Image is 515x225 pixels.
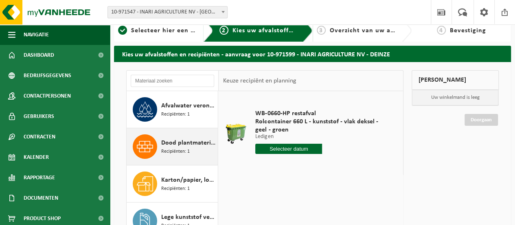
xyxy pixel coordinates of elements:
p: Uw winkelmand is leeg [412,90,498,105]
span: Navigatie [24,25,49,45]
span: Rapportage [24,167,55,188]
span: Recipiënten: 1 [161,111,190,118]
span: Selecteer hier een vestiging [131,27,219,34]
span: Kalender [24,147,49,167]
span: Dood plantmateriaal met opruimafval niet gevaarlijk in bulk [161,138,216,148]
span: Bevestiging [450,27,486,34]
span: Contactpersonen [24,86,71,106]
span: Bedrijfsgegevens [24,65,71,86]
span: 10-971547 - INARI AGRICULTURE NV - DEINZE [107,6,228,18]
button: Dood plantmateriaal met opruimafval niet gevaarlijk in bulk Recipiënten: 1 [127,128,218,165]
a: 1Selecteer hier een vestiging [118,26,197,36]
div: Keuze recipiënt en planning [219,71,300,91]
div: [PERSON_NAME] [412,70,499,90]
button: Karton/papier, los (bedrijven) Recipiënten: 1 [127,165,218,203]
span: Rolcontainer 660 L - kunststof - vlak deksel - geel - groen [255,118,389,134]
span: Overzicht van uw aanvraag [330,27,416,34]
p: Ledigen [255,134,389,140]
span: 10-971547 - INARI AGRICULTURE NV - DEINZE [108,7,227,18]
span: Documenten [24,188,58,208]
span: 3 [317,26,326,35]
input: Materiaal zoeken [131,75,214,87]
span: 4 [437,26,446,35]
span: Dashboard [24,45,54,65]
span: Afvalwater verontreinigd met niet gevaarlijke producten [161,101,216,111]
input: Selecteer datum [255,144,322,154]
span: WB-0660-HP restafval [255,109,389,118]
span: Contracten [24,127,55,147]
button: Afvalwater verontreinigd met niet gevaarlijke producten Recipiënten: 1 [127,91,218,128]
span: Lege kunststof verpakkingen van gevaarlijke stoffen [161,212,216,222]
span: Kies uw afvalstoffen en recipiënten [232,27,344,34]
span: 1 [118,26,127,35]
span: Recipiënten: 1 [161,185,190,193]
span: Recipiënten: 1 [161,148,190,156]
h2: Kies uw afvalstoffen en recipiënten - aanvraag voor 10-971599 - INARI AGRICULTURE NV - DEINZE [114,46,511,62]
span: Karton/papier, los (bedrijven) [161,175,216,185]
span: Gebruikers [24,106,54,127]
a: Doorgaan [465,114,498,126]
span: 2 [219,26,228,35]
